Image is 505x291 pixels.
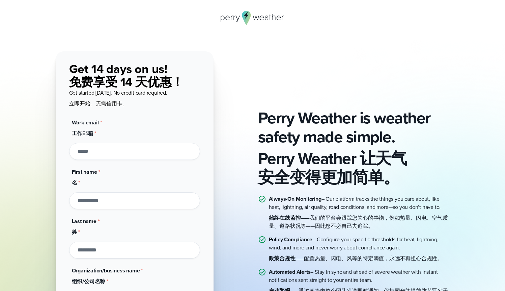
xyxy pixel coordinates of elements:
span: Get started [DATE]. No credit card required. [69,89,167,107]
p: – Our platform tracks the things you care about, like heat, lightning, air quality, road conditio... [269,195,450,233]
strong: 政策合规性 [269,254,296,262]
span: 名 [72,179,77,187]
span: First name [72,168,97,176]
font: Perry Weather 让天气安全变得更加简单。 [258,146,407,189]
span: Work email [72,119,99,126]
font: 免费享受 14 天优惠！ [69,73,184,91]
font: ——我们的平台会跟踪您关心的事物，例如热量、闪电、空气质量、道路状况等——因此您不必自己去追踪。 [269,214,448,230]
font: 立即开始。无需信用卡。 [69,100,128,107]
h2: Perry Weather is weather safety made simple. [258,108,450,190]
strong: Automated Alerts [269,268,311,276]
font: ——配置热量、闪电、风等的特定阈值，永远不再担心合规性。 [269,254,443,262]
strong: 始终在线监控 [269,214,301,222]
span: 组织/公司名称 [72,277,106,285]
span: 工作邮箱 [72,129,93,137]
span: Last name [72,217,96,225]
span: 姓 [72,228,77,236]
p: – Configure your specific thresholds for heat, lightning, wind, and more and never worry about co... [269,236,450,265]
span: Get 14 days on us! [69,60,184,91]
strong: Policy Compliance [269,236,313,243]
strong: Always-On Monitoring [269,195,321,203]
span: Organization/business name [72,267,140,274]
